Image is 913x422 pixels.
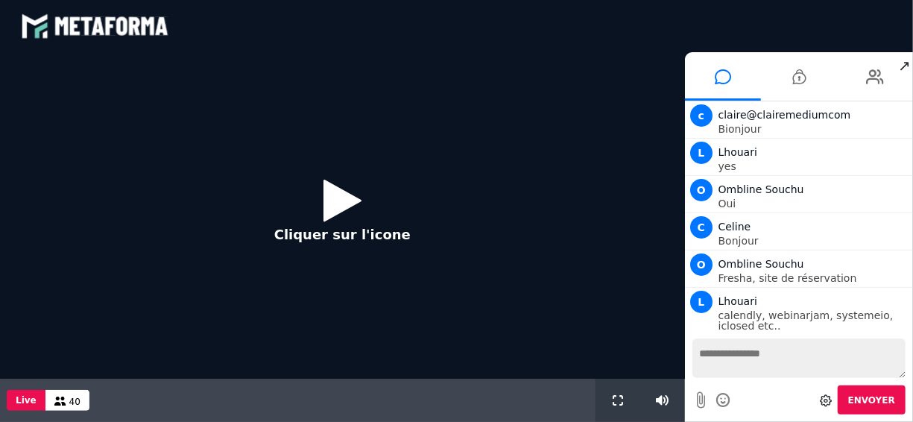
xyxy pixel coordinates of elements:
span: Lhouari [718,295,757,307]
span: 40 [69,397,80,407]
span: C [690,216,713,239]
span: O [690,253,713,276]
button: Live [7,390,45,411]
span: Ombline Souchu [718,258,804,270]
span: L [690,291,713,313]
p: Oui [718,198,909,209]
button: Cliquer sur l'icone [259,168,426,264]
p: yes [718,161,909,171]
span: O [690,179,713,201]
span: Celine [718,221,751,233]
span: ↗ [896,52,913,79]
span: c [690,104,713,127]
p: Fresha, site de réservation [718,273,909,283]
span: Ombline Souchu [718,183,804,195]
p: Bionjour [718,124,909,134]
p: calendly, webinarjam, systemeio, iclosed etc.. [718,310,909,331]
span: Lhouari [718,146,757,158]
button: Envoyer [838,385,906,415]
span: Envoyer [848,395,895,406]
span: L [690,142,713,164]
p: Cliquer sur l'icone [274,224,411,245]
span: claire@clairemediumcom [718,109,851,121]
p: Bonjour [718,236,909,246]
